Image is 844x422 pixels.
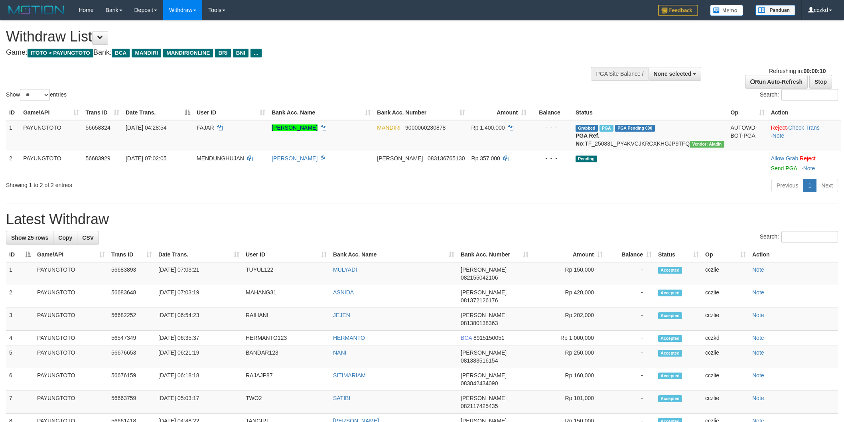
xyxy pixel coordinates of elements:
th: Date Trans.: activate to sort column ascending [155,247,243,262]
span: MANDIRIONLINE [163,49,213,57]
span: Accepted [658,350,682,357]
td: Rp 1,000,000 [532,331,606,345]
span: Pending [576,156,597,162]
span: BCA [461,335,472,341]
td: TF_250831_PY4KVCJKRCXKHGJP9TFQ [572,120,728,151]
th: Game/API: activate to sort column ascending [20,105,82,120]
td: 3 [6,308,34,331]
td: PAYUNGTOTO [20,151,82,176]
td: 56683648 [108,285,155,308]
td: [DATE] 06:35:37 [155,331,243,345]
td: cczlie [702,391,749,414]
td: PAYUNGTOTO [34,368,108,391]
span: Vendor URL: https://payment4.1velocity.biz [690,141,724,148]
a: [PERSON_NAME] [272,155,317,162]
span: MANDIRI [132,49,161,57]
th: Trans ID: activate to sort column ascending [82,105,122,120]
span: MANDIRI [377,124,400,131]
td: 56663759 [108,391,155,414]
span: MENDUNGHUJAN [197,155,244,162]
span: Copy 083136765130 to clipboard [428,155,465,162]
td: cczlie [702,368,749,391]
a: Note [752,395,764,401]
span: Copy 081372126176 to clipboard [461,297,498,304]
th: Amount: activate to sort column ascending [468,105,530,120]
h1: Withdraw List [6,29,555,45]
td: RAIHANI [243,308,330,331]
th: ID [6,105,20,120]
a: SATIBI [333,395,350,401]
a: Check Trans [788,124,820,131]
td: - [606,345,655,368]
td: - [606,368,655,391]
td: cczlie [702,262,749,285]
td: Rp 150,000 [532,262,606,285]
span: Copy 083842434090 to clipboard [461,380,498,387]
a: Stop [809,75,832,89]
a: Note [752,349,764,356]
span: CSV [82,235,94,241]
span: [PERSON_NAME] [461,312,507,318]
th: Game/API: activate to sort column ascending [34,247,108,262]
a: Send PGA [771,165,797,172]
td: 1 [6,120,20,151]
span: Show 25 rows [11,235,48,241]
span: Accepted [658,267,682,274]
input: Search: [781,89,838,101]
th: Bank Acc. Name: activate to sort column ascending [268,105,374,120]
span: Copy 082117425435 to clipboard [461,403,498,409]
td: HERMANTO123 [243,331,330,345]
td: cczlie [702,285,749,308]
th: Action [768,105,841,120]
span: Marked by cczlie [599,125,613,132]
a: Copy [53,231,77,245]
td: - [606,308,655,331]
td: 56682252 [108,308,155,331]
span: [PERSON_NAME] [461,395,507,401]
span: ... [250,49,261,57]
span: None selected [654,71,692,77]
td: - [606,391,655,414]
td: [DATE] 06:21:19 [155,345,243,368]
td: Rp 101,000 [532,391,606,414]
h4: Game: Bank: [6,49,555,57]
td: 56676653 [108,345,155,368]
div: Showing 1 to 2 of 2 entries [6,178,346,189]
a: Note [752,312,764,318]
span: 56683929 [85,155,110,162]
td: TUYUL122 [243,262,330,285]
span: Rp 357.000 [471,155,500,162]
a: Note [752,335,764,341]
span: [DATE] 07:02:05 [126,155,166,162]
a: Note [752,372,764,379]
td: [DATE] 06:18:18 [155,368,243,391]
td: - [606,331,655,345]
a: Show 25 rows [6,231,53,245]
th: Status: activate to sort column ascending [655,247,702,262]
td: PAYUNGTOTO [34,262,108,285]
strong: 00:00:10 [803,68,826,74]
span: PGA Pending [615,125,655,132]
img: Button%20Memo.svg [710,5,743,16]
span: Accepted [658,395,682,402]
th: ID: activate to sort column descending [6,247,34,262]
span: Rp 1.400.000 [471,124,505,131]
span: Copy 081380138363 to clipboard [461,320,498,326]
a: SITIMARIAM [333,372,366,379]
a: Allow Grab [771,155,798,162]
td: 7 [6,391,34,414]
span: ITOTO > PAYUNGTOTO [28,49,93,57]
td: 2 [6,285,34,308]
td: 56683893 [108,262,155,285]
td: - [606,285,655,308]
td: BANDAR123 [243,345,330,368]
img: Feedback.jpg [658,5,698,16]
td: [DATE] 07:03:19 [155,285,243,308]
span: Accepted [658,335,682,342]
a: ASNIDA [333,289,354,296]
span: [PERSON_NAME] [461,372,507,379]
td: cczkd [702,331,749,345]
b: PGA Ref. No: [576,132,599,147]
th: Trans ID: activate to sort column ascending [108,247,155,262]
td: [DATE] 06:54:23 [155,308,243,331]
